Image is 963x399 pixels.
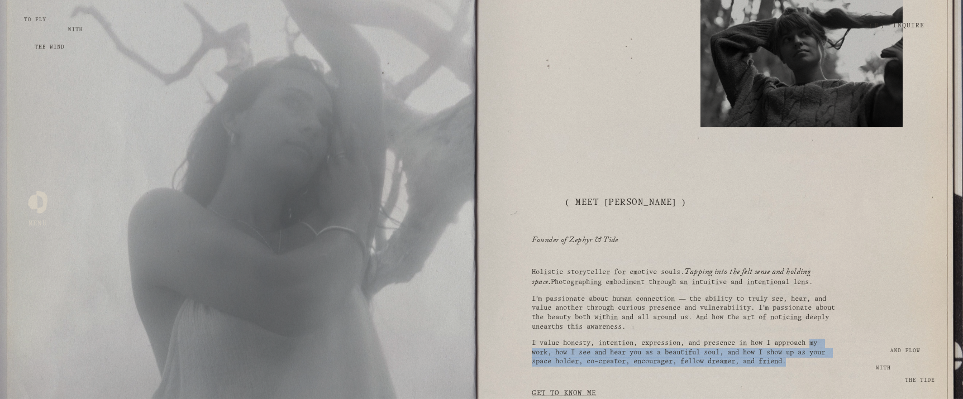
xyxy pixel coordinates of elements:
[532,268,835,288] p: Holistic storyteller for emotive souls. Photographing embodiment through an intuitive and intenti...
[532,234,618,248] em: Founder of Zephyr & Tide
[893,16,924,36] a: Inquire
[875,23,879,28] span: 0
[566,197,718,209] h2: ( meet [PERSON_NAME] )
[870,23,872,28] span: (
[532,266,812,290] em: Tapping into the felt sense and holding space.
[532,339,835,367] p: I value honesty, intention, expression, and presence in how I approach my work, how I see and hea...
[870,22,883,30] a: 0 items in cart
[881,23,884,28] span: )
[532,295,835,332] p: I’m passionate about human connection — the ability to truly see, hear, and value another through...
